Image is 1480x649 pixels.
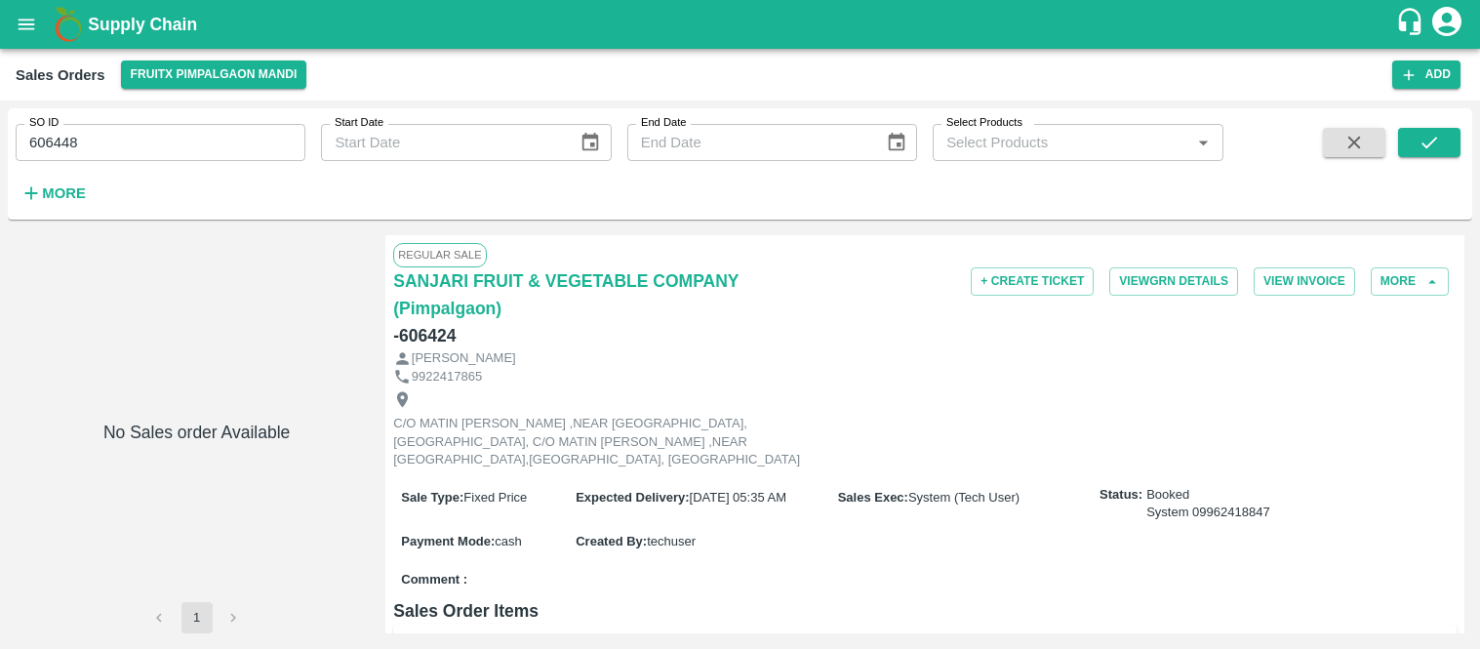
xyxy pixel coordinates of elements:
[1100,486,1142,505] label: Status:
[88,15,197,34] b: Supply Chain
[103,419,290,602] h6: No Sales order Available
[939,130,1184,155] input: Select Products
[908,490,1020,505] span: System (Tech User)
[393,597,1457,625] h6: Sales Order Items
[393,243,486,266] span: Regular Sale
[878,124,915,161] button: Choose date
[393,322,456,349] h6: - 606424
[463,490,527,505] span: Fixed Price
[1371,267,1449,296] button: More
[49,5,88,44] img: logo
[1429,4,1464,45] div: account of current user
[1146,504,1270,522] div: System 09962418847
[393,415,832,469] p: C/O MATIN [PERSON_NAME] ,NEAR [GEOGRAPHIC_DATA],[GEOGRAPHIC_DATA], C/O MATIN [PERSON_NAME] ,NEAR ...
[412,368,482,386] p: 9922417865
[16,124,305,161] input: Enter SO ID
[181,602,213,633] button: page 1
[1109,267,1238,296] button: ViewGRN Details
[16,177,91,210] button: More
[141,602,253,633] nav: pagination navigation
[401,571,467,589] label: Comment :
[121,61,307,89] button: Select DC
[88,11,1395,38] a: Supply Chain
[393,267,747,322] a: SANJARI FRUIT & VEGETABLE COMPANY (Pimpalgaon)
[1146,486,1270,522] span: Booked
[495,534,521,548] span: cash
[641,115,686,131] label: End Date
[576,534,647,548] label: Created By :
[412,349,516,368] p: [PERSON_NAME]
[4,2,49,47] button: open drawer
[647,534,696,548] span: techuser
[1190,130,1216,155] button: Open
[321,124,564,161] input: Start Date
[29,115,59,131] label: SO ID
[401,534,495,548] label: Payment Mode :
[576,490,689,505] label: Expected Delivery :
[401,490,463,505] label: Sale Type :
[1392,61,1460,89] button: Add
[946,115,1022,131] label: Select Products
[971,267,1094,296] button: + Create Ticket
[335,115,383,131] label: Start Date
[1395,7,1429,42] div: customer-support
[572,124,609,161] button: Choose date
[1254,267,1355,296] button: View Invoice
[42,185,86,201] strong: More
[838,490,908,505] label: Sales Exec :
[690,490,786,505] span: [DATE] 05:35 AM
[627,124,870,161] input: End Date
[16,62,105,88] div: Sales Orders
